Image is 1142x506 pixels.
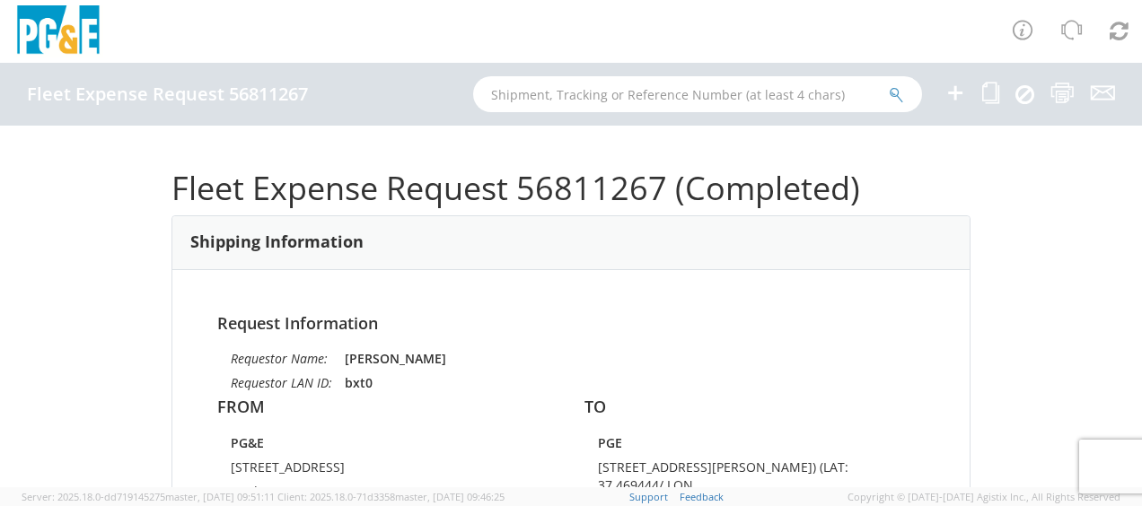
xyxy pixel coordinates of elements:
[598,458,911,501] td: [STREET_ADDRESS][PERSON_NAME]) (LAT: 37.469444/ LON
[277,490,505,503] span: Client: 2025.18.0-71d3358
[217,315,925,333] h4: Request Information
[680,490,724,503] a: Feedback
[13,5,103,58] img: pge-logo-06675f144f4cfa6a6814.png
[629,490,668,503] a: Support
[345,374,373,391] strong: bxt0
[231,374,332,391] i: Requestor LAN ID:
[848,490,1120,504] span: Copyright © [DATE]-[DATE] Agistix Inc., All Rights Reserved
[171,170,971,206] h1: Fleet Expense Request 56811267 (Completed)
[165,490,275,503] span: master, [DATE] 09:51:11
[27,84,308,104] h4: Fleet Expense Request 56811267
[190,233,364,251] h3: Shipping Information
[345,350,446,367] strong: [PERSON_NAME]
[231,434,264,451] strong: PG&E
[22,490,275,503] span: Server: 2025.18.0-dd719145275
[395,490,505,503] span: master, [DATE] 09:46:25
[584,398,925,416] h4: TO
[598,434,622,451] strong: PGE
[473,76,922,112] input: Shipment, Tracking or Reference Number (at least 4 chars)
[231,350,328,367] i: Requestor Name:
[231,458,544,483] td: [STREET_ADDRESS]
[217,398,558,416] h4: FROM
